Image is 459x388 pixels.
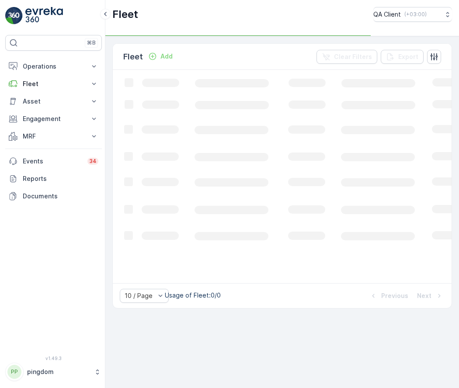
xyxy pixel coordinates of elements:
[5,75,102,93] button: Fleet
[145,51,176,62] button: Add
[23,97,84,106] p: Asset
[112,7,138,21] p: Fleet
[5,363,102,381] button: PPpingdom
[160,52,173,61] p: Add
[404,11,427,18] p: ( +03:00 )
[23,174,98,183] p: Reports
[5,128,102,145] button: MRF
[23,157,82,166] p: Events
[381,291,408,300] p: Previous
[416,291,445,301] button: Next
[5,152,102,170] a: Events34
[373,10,401,19] p: QA Client
[5,93,102,110] button: Asset
[23,80,84,88] p: Fleet
[5,356,102,361] span: v 1.49.3
[7,365,21,379] div: PP
[334,52,372,61] p: Clear Filters
[89,158,97,165] p: 34
[87,39,96,46] p: ⌘B
[368,291,409,301] button: Previous
[5,170,102,187] a: Reports
[25,7,63,24] img: logo_light-DOdMpM7g.png
[398,52,418,61] p: Export
[5,187,102,205] a: Documents
[5,7,23,24] img: logo
[27,367,90,376] p: pingdom
[417,291,431,300] p: Next
[373,7,452,22] button: QA Client(+03:00)
[165,291,221,300] p: Usage of Fleet : 0/0
[23,192,98,201] p: Documents
[123,51,143,63] p: Fleet
[23,62,84,71] p: Operations
[23,114,84,123] p: Engagement
[5,58,102,75] button: Operations
[23,132,84,141] p: MRF
[381,50,424,64] button: Export
[5,110,102,128] button: Engagement
[316,50,377,64] button: Clear Filters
